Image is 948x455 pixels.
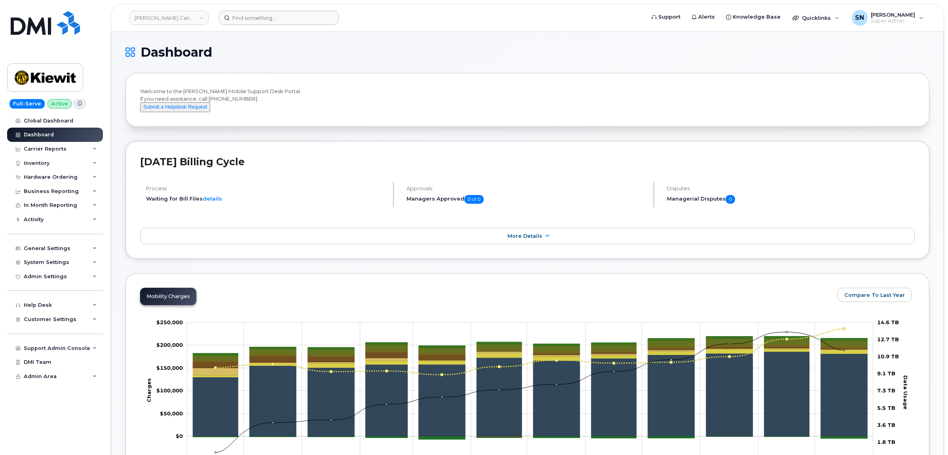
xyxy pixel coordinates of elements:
h5: Managers Approved [407,195,647,204]
iframe: Messenger Launcher [914,421,942,449]
tspan: $0 [176,433,183,439]
span: Dashboard [141,46,212,58]
g: Rate Plan [193,352,868,436]
a: Submit a Helpdesk Request [140,103,210,110]
h4: Approvals [407,185,647,191]
tspan: $150,000 [156,365,183,371]
span: 0 [726,195,735,204]
button: Compare To Last Year [838,288,912,302]
h4: Disputes [667,185,915,191]
button: Submit a Helpdesk Request [140,102,210,112]
g: GST [193,344,868,362]
tspan: 12.7 TB [877,336,899,342]
g: Data [193,348,868,375]
tspan: 9.1 TB [877,370,895,377]
g: Roaming [193,349,868,377]
a: details [203,195,222,202]
span: Compare To Last Year [844,291,905,299]
div: Welcome to the [PERSON_NAME] Mobile Support Desk Portal If you need assistance, call [PHONE_NUMBER]. [140,88,915,112]
span: More Details [507,233,542,239]
h5: Managerial Disputes [667,195,915,204]
tspan: $50,000 [160,410,183,417]
tspan: 5.5 TB [877,404,895,411]
tspan: 14.6 TB [877,319,899,325]
g: PST [193,337,868,356]
tspan: 7.3 TB [877,387,895,394]
h4: Process [146,185,386,191]
tspan: $100,000 [156,387,183,394]
g: $0 [156,319,183,325]
g: HST [193,339,868,359]
span: 0 of 0 [464,195,484,204]
g: QST [193,336,868,354]
g: $0 [156,365,183,371]
g: $0 [156,387,183,394]
tspan: Charges [146,378,152,402]
g: $0 [160,410,183,417]
g: Cancellation [193,348,868,375]
h2: [DATE] Billing Cycle [140,156,915,168]
tspan: $250,000 [156,319,183,325]
tspan: Data Usage [903,375,909,409]
g: $0 [156,342,183,348]
tspan: $200,000 [156,342,183,348]
tspan: 1.8 TB [877,438,895,445]
g: Credits [193,436,868,439]
tspan: 3.6 TB [877,421,895,428]
li: Waiting for Bill Files [146,195,386,203]
tspan: 10.9 TB [877,353,899,359]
